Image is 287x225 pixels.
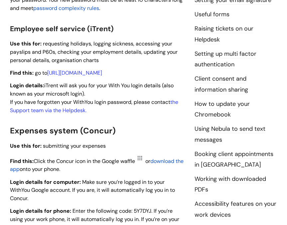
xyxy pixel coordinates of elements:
[47,69,102,76] a: [URL][DOMAIN_NAME]
[33,5,99,12] span: password complexity rules
[195,200,276,219] a: Accessibility features on your work devices
[33,4,99,12] a: password complexity rules
[10,179,81,186] strong: Login details for computer:
[135,155,145,163] img: U-K43obGHpi1VVfMGn_t3WOBtLcsJQEazQ.png
[10,207,71,214] strong: Login details for phone:
[10,40,42,47] strong: Use this for:
[195,100,250,119] a: How to update your Chromebook
[99,5,100,12] span: .
[10,24,114,34] span: Employee self service (iTrent)
[34,69,102,76] span: go to
[195,125,265,144] a: Using Nebula to send text messages
[195,25,253,44] a: Raising tickets on our Helpdesk
[10,179,175,202] span: Make sure you’re logged in to your WithYou Google account. If you are, it will automatically log ...
[10,99,178,114] span: If you have forgotten your WithYou login password, please contact
[20,166,60,173] span: onto your phone.
[10,99,178,114] a: the Support team via the Helpdesk.
[195,10,229,19] a: Useful forms
[10,142,42,149] strong: Use this for:
[10,69,34,76] strong: Find this:
[195,75,248,94] a: Client consent and information sharing
[145,158,150,165] span: or
[43,142,106,149] span: submitting your expenses
[10,40,178,64] span: requesting holidays, logging sickness, accessing your payslips and P60s, checking your employment...
[10,82,174,97] span: iTrent will ask you for your With You login details (also known as your microsoft login).
[10,158,34,165] strong: Find this:
[195,150,273,169] a: Booking client appointments in [GEOGRAPHIC_DATA]
[34,158,135,165] span: Click the Concur icon in the Google waffle
[195,50,256,69] a: Setting up multi factor authentication
[10,82,44,89] strong: Login details:
[10,157,184,173] a: download the app
[10,125,116,136] span: Expenses system (Concur)
[195,175,266,194] a: Working with downloaded PDFs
